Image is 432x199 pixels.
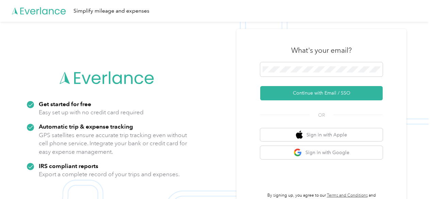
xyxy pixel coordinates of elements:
[39,170,180,179] p: Export a complete record of your trips and expenses.
[294,148,302,157] img: google logo
[260,86,383,100] button: Continue with Email / SSO
[39,100,91,107] strong: Get started for free
[39,123,133,130] strong: Automatic trip & expense tracking
[327,193,368,198] a: Terms and Conditions
[296,131,303,139] img: apple logo
[310,112,333,119] span: OR
[39,162,98,169] strong: IRS compliant reports
[260,128,383,142] button: apple logoSign in with Apple
[39,108,144,117] p: Easy set up with no credit card required
[39,131,187,156] p: GPS satellites ensure accurate trip tracking even without cell phone service. Integrate your bank...
[260,146,383,159] button: google logoSign in with Google
[73,7,149,15] div: Simplify mileage and expenses
[291,46,352,55] h3: What's your email?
